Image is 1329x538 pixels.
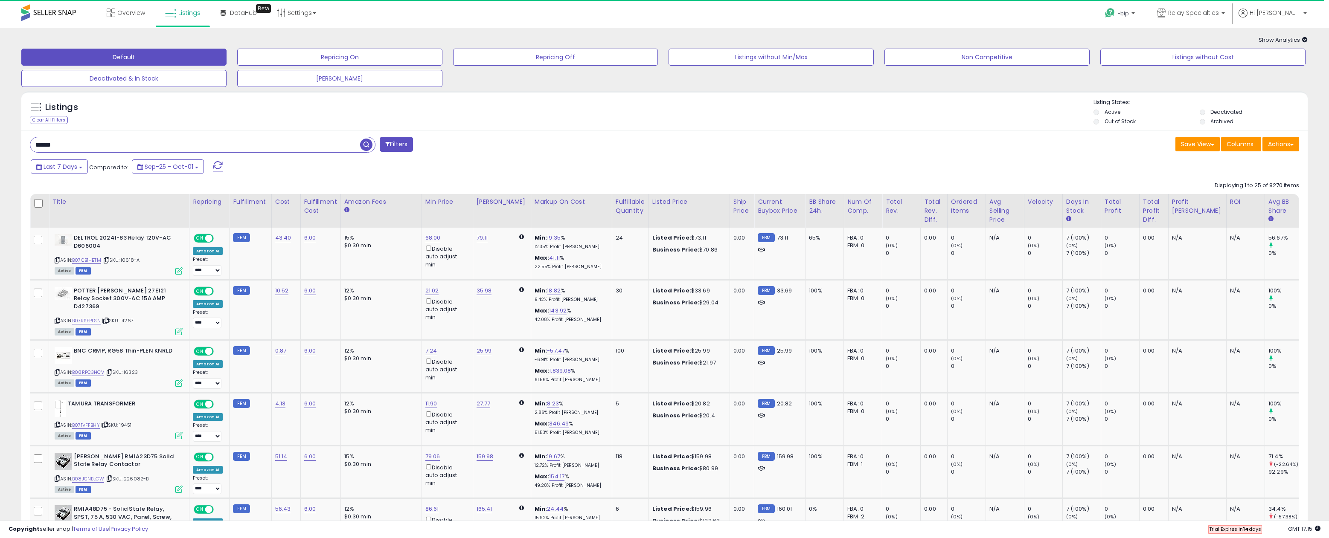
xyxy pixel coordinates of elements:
[45,101,78,113] h5: Listings
[304,197,337,215] div: Fulfillment Cost
[886,295,898,302] small: (0%)
[425,286,439,295] a: 21.02
[989,347,1018,355] div: N/A
[425,244,466,269] div: Disable auto adjust min
[1230,400,1258,408] div: N/A
[652,299,723,307] div: $29.04
[733,400,747,408] div: 0.00
[886,362,920,370] div: 0
[1028,355,1040,362] small: (0%)
[924,287,941,295] div: 0.00
[1028,302,1062,310] div: 0
[847,287,875,295] div: FBA: 0
[951,362,986,370] div: 0
[535,347,547,355] b: Min:
[425,505,439,513] a: 86.61
[652,286,691,295] b: Listed Price:
[535,254,605,270] div: %
[1227,140,1253,148] span: Columns
[21,70,227,87] button: Deactivated & In Stock
[535,400,605,416] div: %
[1262,137,1299,151] button: Actions
[237,49,442,66] button: Repricing On
[951,302,986,310] div: 0
[52,197,186,206] div: Title
[886,197,917,215] div: Total Rev.
[1066,355,1078,362] small: (0%)
[547,347,565,355] a: -57.47
[1093,98,1308,107] p: Listing States:
[547,286,561,295] a: 18.82
[1066,197,1097,215] div: Days In Stock
[275,505,291,513] a: 56.43
[477,505,492,513] a: 165.41
[132,159,204,174] button: Sep-25 - Oct-01
[535,197,608,206] div: Markup on Cost
[193,360,223,368] div: Amazon AI
[1210,118,1233,125] label: Archived
[652,359,723,367] div: $21.97
[55,287,72,300] img: 11QaEAf-pRL._SL40_.jpg
[72,422,100,429] a: B071VFFBHY
[212,348,226,355] span: OFF
[535,287,605,303] div: %
[55,400,183,439] div: ASIN:
[31,159,88,174] button: Last 7 Days
[1268,347,1303,355] div: 100%
[1268,249,1303,257] div: 0%
[425,357,466,382] div: Disable auto adjust min
[951,295,963,302] small: (0%)
[344,242,415,249] div: $0.30 min
[76,379,91,387] span: FBM
[733,197,750,215] div: Ship Price
[1105,8,1115,18] i: Get Help
[55,234,183,274] div: ASIN:
[847,234,875,242] div: FBA: 0
[304,452,316,461] a: 6.00
[1268,302,1303,310] div: 0%
[1250,9,1301,17] span: Hi [PERSON_NAME]
[886,355,898,362] small: (0%)
[847,400,875,408] div: FBA: 0
[951,242,963,249] small: (0%)
[1066,242,1078,249] small: (0%)
[1230,197,1261,206] div: ROI
[1230,287,1258,295] div: N/A
[212,400,226,408] span: OFF
[616,197,645,215] div: Fulfillable Quantity
[73,525,109,533] a: Terms of Use
[275,399,286,408] a: 4.13
[535,367,550,375] b: Max:
[549,472,564,481] a: 154.17
[1105,362,1139,370] div: 0
[76,328,91,336] span: FBM
[425,347,437,355] a: 7.24
[1259,36,1308,44] span: Show Analytics
[989,234,1018,242] div: N/A
[344,206,349,214] small: Amazon Fees.
[1105,400,1139,408] div: 0
[275,197,297,206] div: Cost
[1028,197,1059,206] div: Velocity
[669,49,874,66] button: Listings without Min/Max
[1028,400,1062,408] div: 0
[344,347,415,355] div: 12%
[1028,234,1062,242] div: 0
[535,347,605,363] div: %
[1168,9,1219,17] span: Relay Specialties
[1172,347,1220,355] div: N/A
[237,70,442,87] button: [PERSON_NAME]
[1066,249,1101,257] div: 7 (100%)
[758,346,774,355] small: FBM
[535,357,605,363] p: -6.91% Profit [PERSON_NAME]
[1172,287,1220,295] div: N/A
[344,400,415,408] div: 12%
[477,286,492,295] a: 35.98
[652,234,723,242] div: $73.11
[425,399,437,408] a: 11.90
[758,233,774,242] small: FBM
[1028,295,1040,302] small: (0%)
[777,286,792,295] span: 33.69
[304,286,316,295] a: 6.00
[1268,215,1274,223] small: Avg BB Share.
